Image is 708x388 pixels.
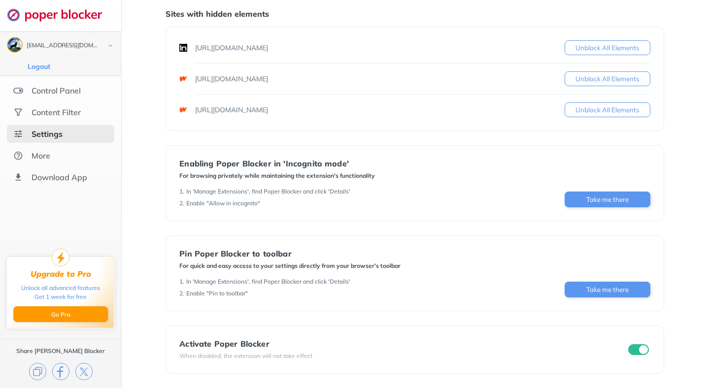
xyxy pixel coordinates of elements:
[52,363,69,380] img: facebook.svg
[75,363,93,380] img: x.svg
[179,339,312,348] div: Activate Poper Blocker
[179,278,184,286] div: 1 .
[179,352,312,360] div: When disabled, the extension will not take effect
[186,290,248,297] div: Enable "Pin to toolbar"
[565,282,650,297] button: Take me there
[16,347,105,355] div: Share [PERSON_NAME] Blocker
[21,284,100,292] div: Unlock all advanced features
[179,290,184,297] div: 2 .
[52,249,69,266] img: upgrade-to-pro.svg
[179,249,401,258] div: Pin Poper Blocker to toolbar
[186,278,350,286] div: In 'Manage Extensions', find Poper Blocker and click 'Details'
[13,306,108,322] button: Go Pro
[29,363,46,380] img: copy.svg
[179,262,401,270] div: For quick and easy access to your settings directly from your browser's toolbar
[34,292,87,301] div: Get 1 week for free
[31,269,91,279] div: Upgrade to Pro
